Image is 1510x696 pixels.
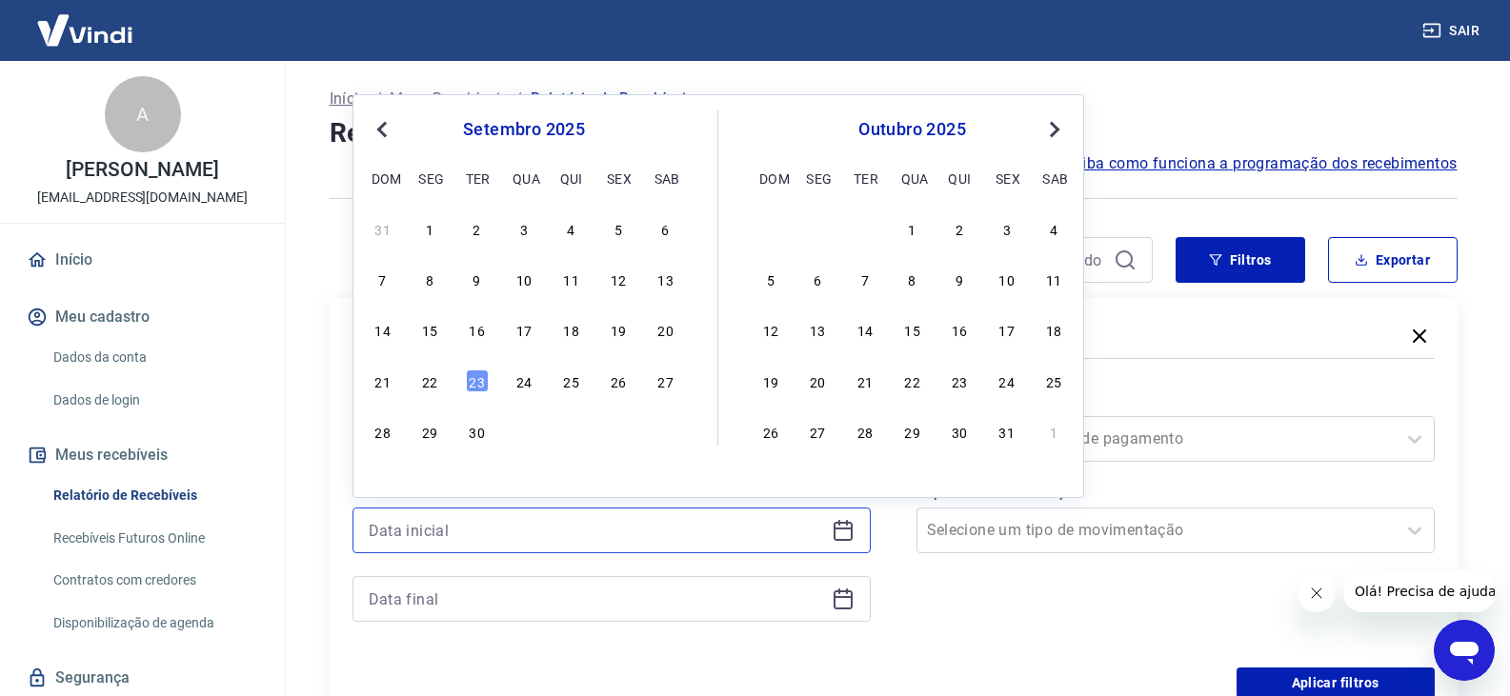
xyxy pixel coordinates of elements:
button: Meu cadastro [23,296,262,338]
div: qua [901,167,924,189]
div: Choose terça-feira, 23 de setembro de 2025 [466,369,489,392]
div: Choose sábado, 11 de outubro de 2025 [1042,268,1065,290]
div: qua [513,167,535,189]
input: Data final [369,585,824,613]
div: Choose domingo, 19 de outubro de 2025 [759,369,782,392]
div: Choose segunda-feira, 20 de outubro de 2025 [806,369,829,392]
div: dom [759,167,782,189]
img: Vindi [23,1,147,59]
div: Choose domingo, 21 de setembro de 2025 [372,369,394,392]
div: month 2025-10 [756,214,1068,445]
div: A [105,76,181,152]
div: Choose quarta-feira, 10 de setembro de 2025 [513,268,535,290]
div: seg [418,167,441,189]
div: Choose quinta-feira, 16 de outubro de 2025 [948,318,971,341]
div: Choose quinta-feira, 11 de setembro de 2025 [560,268,583,290]
div: Choose sexta-feira, 31 de outubro de 2025 [996,420,1018,443]
label: Tipo de Movimentação [920,481,1431,504]
div: Choose sábado, 27 de setembro de 2025 [654,369,677,392]
p: / [375,88,382,110]
div: Choose domingo, 7 de setembro de 2025 [372,268,394,290]
div: Choose quinta-feira, 18 de setembro de 2025 [560,318,583,341]
a: Início [330,88,368,110]
div: Choose sábado, 18 de outubro de 2025 [1042,318,1065,341]
div: Choose sábado, 25 de outubro de 2025 [1042,369,1065,392]
div: Choose quarta-feira, 24 de setembro de 2025 [513,369,535,392]
span: Olá! Precisa de ajuda? [11,13,160,29]
button: Exportar [1328,237,1458,283]
iframe: Fechar mensagem [1298,574,1336,612]
div: Choose quarta-feira, 29 de outubro de 2025 [901,420,924,443]
div: sab [1042,167,1065,189]
a: Contratos com credores [46,561,262,600]
button: Meus recebíveis [23,434,262,476]
iframe: Botão para abrir a janela de mensagens [1434,620,1495,681]
div: Choose sexta-feira, 24 de outubro de 2025 [996,369,1018,392]
div: Choose segunda-feira, 1 de setembro de 2025 [418,217,441,240]
div: Choose domingo, 28 de setembro de 2025 [372,420,394,443]
a: Saiba como funciona a programação dos recebimentos [1064,152,1458,175]
div: Choose sábado, 6 de setembro de 2025 [654,217,677,240]
button: Sair [1419,13,1487,49]
div: Choose terça-feira, 2 de setembro de 2025 [466,217,489,240]
div: Choose quarta-feira, 17 de setembro de 2025 [513,318,535,341]
div: Choose quinta-feira, 2 de outubro de 2025 [560,420,583,443]
div: Choose sábado, 4 de outubro de 2025 [1042,217,1065,240]
div: Choose sexta-feira, 10 de outubro de 2025 [996,268,1018,290]
div: Choose terça-feira, 30 de setembro de 2025 [854,217,876,240]
div: Choose sábado, 4 de outubro de 2025 [654,420,677,443]
div: seg [806,167,829,189]
div: Choose sexta-feira, 17 de outubro de 2025 [996,318,1018,341]
div: Choose quinta-feira, 9 de outubro de 2025 [948,268,971,290]
h4: Relatório de Recebíveis [330,114,1458,152]
a: Disponibilização de agenda [46,604,262,643]
div: qui [948,167,971,189]
div: Choose segunda-feira, 13 de outubro de 2025 [806,318,829,341]
div: Choose segunda-feira, 22 de setembro de 2025 [418,369,441,392]
div: Choose domingo, 14 de setembro de 2025 [372,318,394,341]
div: Choose sábado, 20 de setembro de 2025 [654,318,677,341]
div: Choose terça-feira, 21 de outubro de 2025 [854,369,876,392]
div: Choose sábado, 1 de novembro de 2025 [1042,420,1065,443]
div: Choose sexta-feira, 5 de setembro de 2025 [607,217,630,240]
div: Choose sexta-feira, 3 de outubro de 2025 [996,217,1018,240]
div: Choose domingo, 26 de outubro de 2025 [759,420,782,443]
label: Forma de Pagamento [920,389,1431,412]
div: Choose terça-feira, 14 de outubro de 2025 [854,318,876,341]
div: dom [372,167,394,189]
div: Choose quarta-feira, 22 de outubro de 2025 [901,369,924,392]
a: Dados de login [46,381,262,420]
div: Choose quarta-feira, 1 de outubro de 2025 [513,420,535,443]
div: Choose segunda-feira, 6 de outubro de 2025 [806,268,829,290]
div: Choose quarta-feira, 3 de setembro de 2025 [513,217,535,240]
div: Choose terça-feira, 7 de outubro de 2025 [854,268,876,290]
div: sab [654,167,677,189]
div: Choose terça-feira, 16 de setembro de 2025 [466,318,489,341]
div: Choose sexta-feira, 26 de setembro de 2025 [607,369,630,392]
a: Relatório de Recebíveis [46,476,262,515]
button: Filtros [1176,237,1305,283]
p: [EMAIL_ADDRESS][DOMAIN_NAME] [37,188,248,208]
div: Choose quinta-feira, 30 de outubro de 2025 [948,420,971,443]
a: Início [23,239,262,281]
a: Meus Recebíveis [390,88,508,110]
div: Choose quarta-feira, 1 de outubro de 2025 [901,217,924,240]
div: qui [560,167,583,189]
div: Choose sexta-feira, 12 de setembro de 2025 [607,268,630,290]
div: Choose segunda-feira, 8 de setembro de 2025 [418,268,441,290]
input: Data inicial [369,516,824,545]
div: Choose segunda-feira, 15 de setembro de 2025 [418,318,441,341]
div: sex [607,167,630,189]
div: Choose terça-feira, 28 de outubro de 2025 [854,420,876,443]
div: Choose domingo, 31 de agosto de 2025 [372,217,394,240]
div: Choose quinta-feira, 2 de outubro de 2025 [948,217,971,240]
a: Dados da conta [46,338,262,377]
div: month 2025-09 [369,214,679,445]
div: Choose domingo, 28 de setembro de 2025 [759,217,782,240]
div: Choose terça-feira, 30 de setembro de 2025 [466,420,489,443]
div: Choose quarta-feira, 15 de outubro de 2025 [901,318,924,341]
button: Next Month [1043,118,1066,141]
